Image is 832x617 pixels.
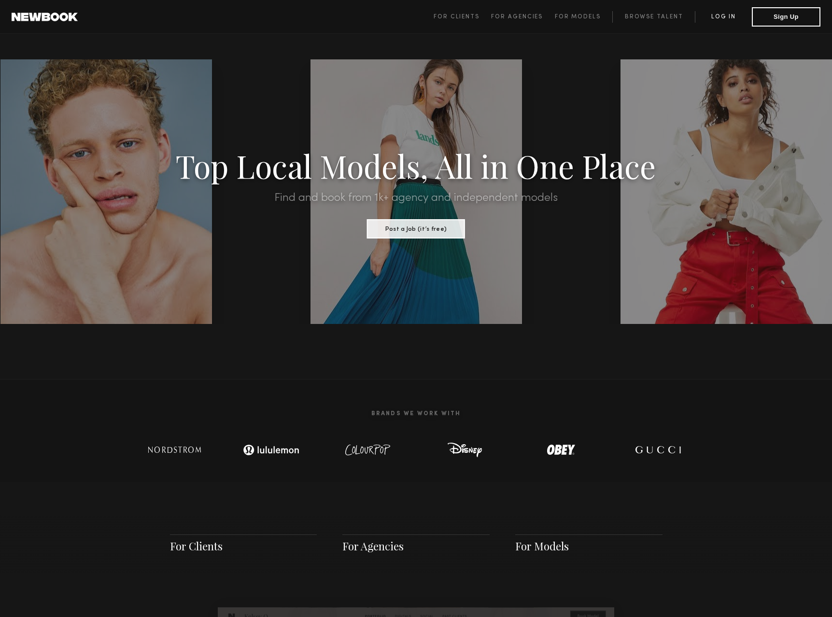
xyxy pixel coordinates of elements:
h2: Find and book from 1k+ agency and independent models [62,192,770,204]
a: For Clients [434,11,491,23]
a: Post a Job (it’s free) [367,223,465,233]
button: Post a Job (it’s free) [367,219,465,238]
img: logo-disney.svg [433,440,496,460]
h1: Top Local Models, All in One Place [62,151,770,181]
span: For Agencies [491,14,543,20]
img: logo-nordstrom.svg [141,440,209,460]
a: For Clients [170,539,223,553]
span: For Clients [434,14,479,20]
button: Sign Up [752,7,820,27]
a: Browse Talent [612,11,695,23]
a: For Agencies [342,539,404,553]
a: For Agencies [491,11,554,23]
img: logo-lulu.svg [238,440,305,460]
img: logo-gucci.svg [626,440,689,460]
a: For Models [555,11,613,23]
img: logo-obey.svg [530,440,592,460]
a: Log in [695,11,752,23]
a: For Models [515,539,569,553]
span: For Models [555,14,601,20]
h2: Brands We Work With [127,399,706,429]
img: logo-colour-pop.svg [337,440,399,460]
